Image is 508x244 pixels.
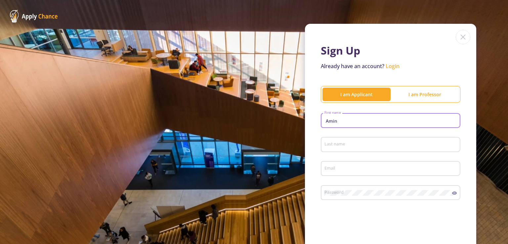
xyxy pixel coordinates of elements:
a: Login [386,62,400,70]
h1: Sign Up [321,44,460,57]
img: close icon [456,30,470,44]
p: Already have an account? [321,62,460,70]
div: I am Professor [391,91,459,98]
iframe: reCAPTCHA [321,212,421,238]
div: I am Applicant [322,91,391,98]
img: ApplyChance Logo [10,10,58,22]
